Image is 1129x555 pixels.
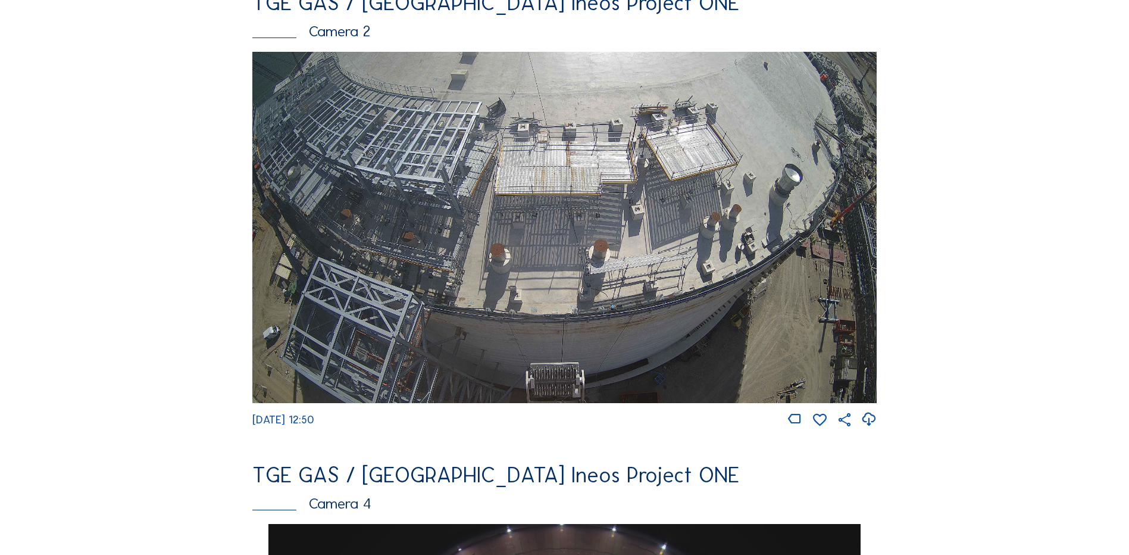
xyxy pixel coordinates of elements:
div: Camera 4 [252,496,877,511]
div: Camera 2 [252,24,877,39]
span: [DATE] 12:50 [252,413,314,426]
div: TGE GAS / [GEOGRAPHIC_DATA] Ineos Project ONE [252,464,877,486]
img: Image [252,52,877,403]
